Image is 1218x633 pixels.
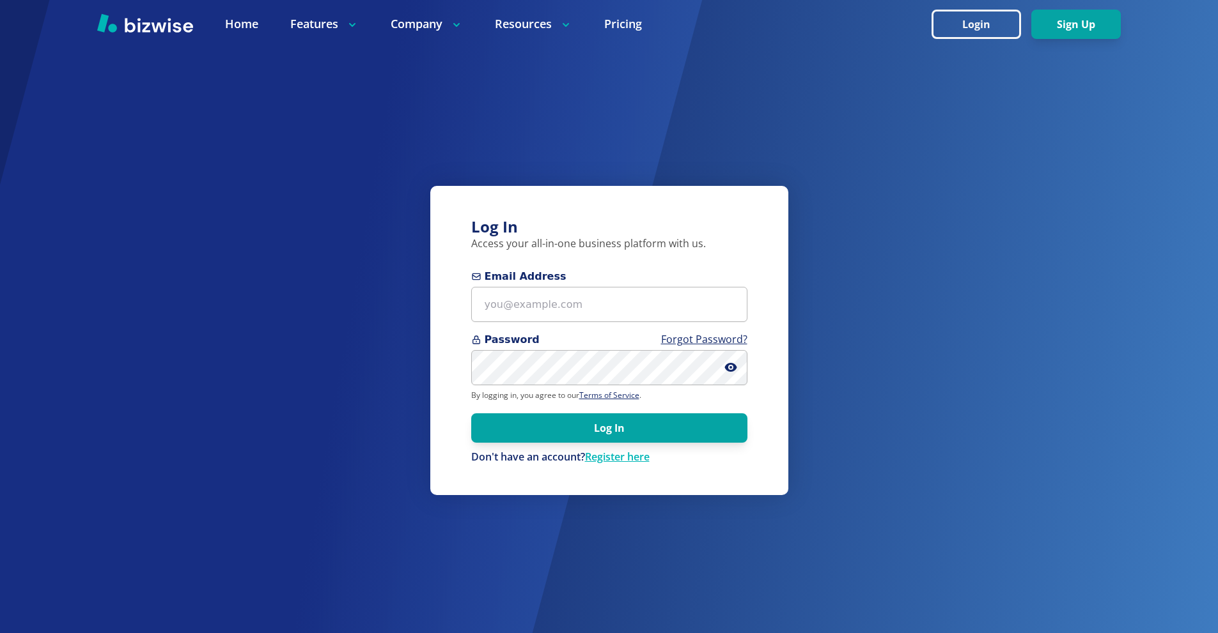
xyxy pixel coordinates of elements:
[471,413,747,443] button: Log In
[391,16,463,32] p: Company
[585,450,650,464] a: Register here
[471,450,747,464] p: Don't have an account?
[604,16,642,32] a: Pricing
[471,450,747,464] div: Don't have an account?Register here
[579,390,639,400] a: Terms of Service
[1031,10,1121,39] button: Sign Up
[932,19,1031,31] a: Login
[290,16,359,32] p: Features
[225,16,258,32] a: Home
[471,390,747,400] p: By logging in, you agree to our .
[471,237,747,251] p: Access your all-in-one business platform with us.
[471,332,747,347] span: Password
[471,269,747,284] span: Email Address
[97,13,193,33] img: Bizwise Logo
[932,10,1021,39] button: Login
[661,332,747,346] a: Forgot Password?
[471,217,747,238] h3: Log In
[1031,19,1121,31] a: Sign Up
[471,287,747,322] input: you@example.com
[495,16,572,32] p: Resources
